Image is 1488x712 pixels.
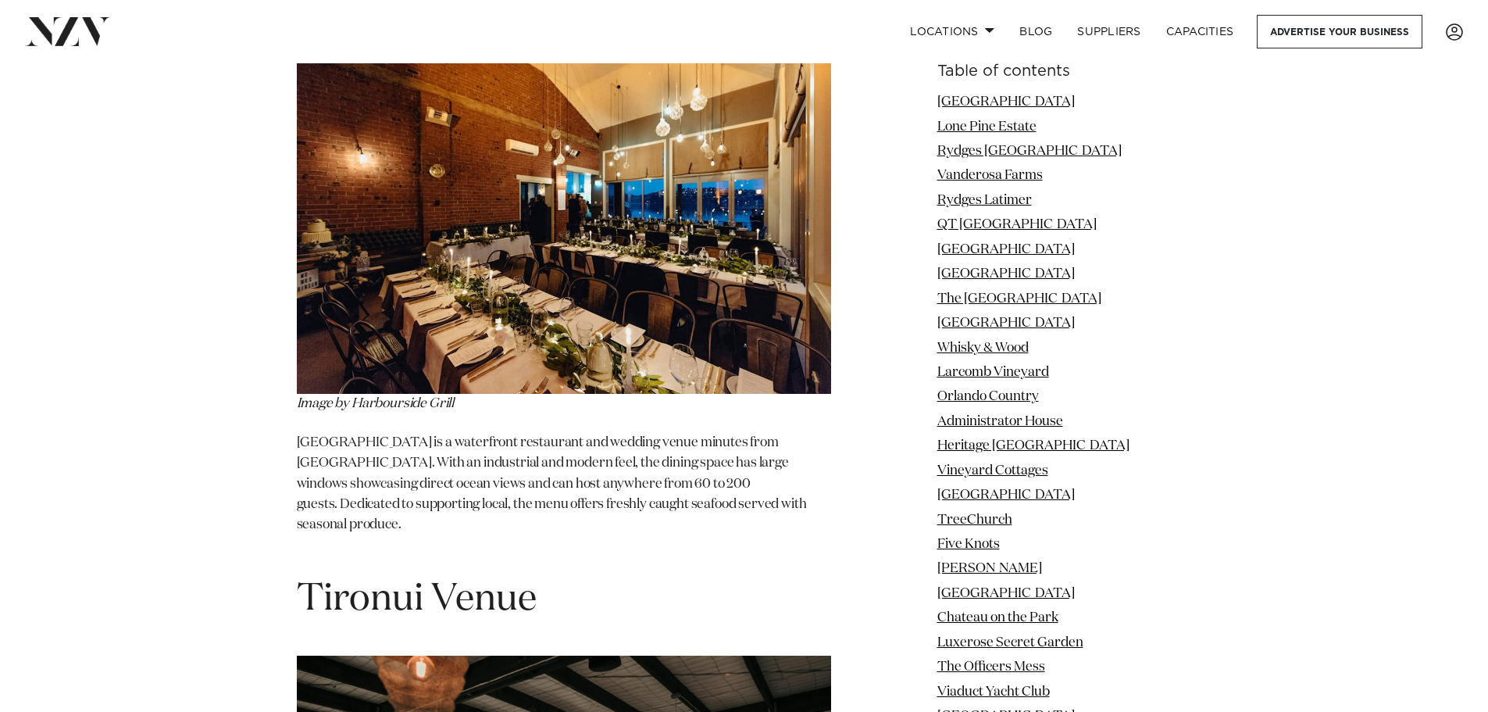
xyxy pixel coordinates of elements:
a: Luxerose Secret Garden [937,636,1083,649]
a: Whisky & Wood [937,341,1029,354]
a: [GEOGRAPHIC_DATA] [937,317,1075,330]
a: [GEOGRAPHIC_DATA] [937,95,1075,109]
a: Advertise your business [1257,15,1422,48]
span: Image by Harbourside Grill [297,397,455,410]
a: Heritage [GEOGRAPHIC_DATA] [937,439,1129,453]
a: BLOG [1007,15,1065,48]
a: Five Knots [937,538,1000,551]
a: TreeChurch [937,513,1012,526]
a: [GEOGRAPHIC_DATA] [937,243,1075,256]
a: Capacities [1154,15,1247,48]
a: [PERSON_NAME] [937,562,1042,575]
a: Administrator House [937,415,1063,428]
a: QT [GEOGRAPHIC_DATA] [937,218,1097,231]
a: The [GEOGRAPHIC_DATA] [937,292,1101,306]
a: The Officers Mess [937,660,1045,674]
p: [GEOGRAPHIC_DATA] is a waterfront restaurant and wedding venue minutes from [GEOGRAPHIC_DATA]. Wi... [297,433,831,556]
a: Chateau on the Park [937,611,1058,624]
a: Vanderosa Farms [937,169,1043,182]
a: [GEOGRAPHIC_DATA] [937,267,1075,281]
a: Larcomb Vineyard [937,366,1049,379]
a: Orlando Country [937,390,1039,403]
a: Viaduct Yacht Club [937,685,1050,699]
a: Rydges [GEOGRAPHIC_DATA] [937,145,1122,158]
a: [GEOGRAPHIC_DATA] [937,587,1075,600]
a: Lone Pine Estate [937,120,1037,133]
img: nzv-logo.png [25,17,110,45]
span: Tironui Venue [297,581,537,618]
a: Locations [897,15,1007,48]
a: Rydges Latimer [937,194,1032,207]
a: [GEOGRAPHIC_DATA] [937,488,1075,502]
a: Vineyard Cottages [937,464,1048,478]
a: SUPPLIERS [1065,15,1153,48]
h6: Table of contents [937,63,1192,80]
